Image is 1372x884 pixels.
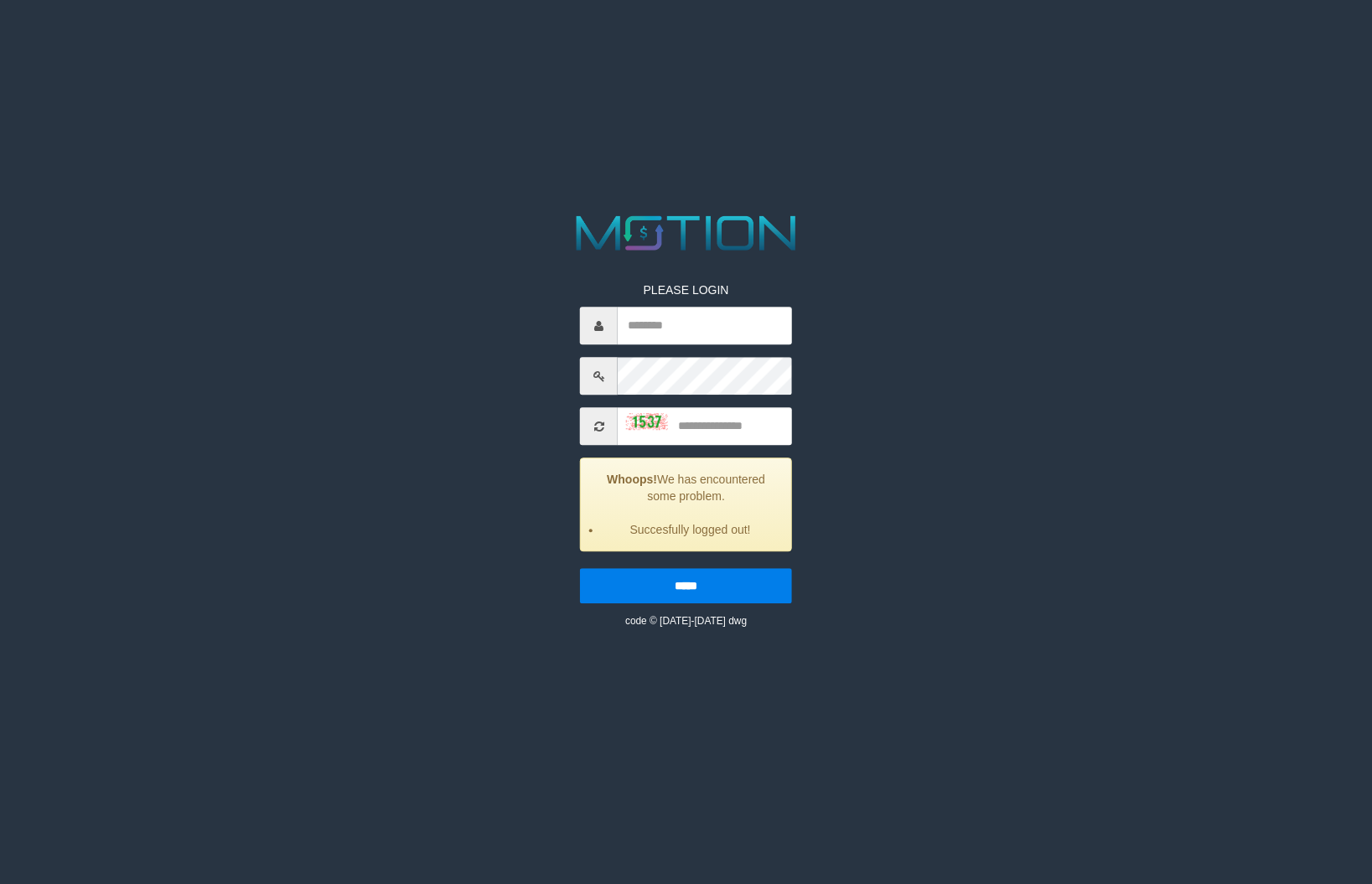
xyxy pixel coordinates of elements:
div: We has encountered some problem. [580,458,792,552]
strong: Whoops! [607,473,657,487]
img: MOTION_logo.png [566,209,805,256]
img: captcha [626,413,668,430]
small: code © [DATE]-[DATE] dwg [625,616,747,628]
p: PLEASE LOGIN [580,282,792,299]
li: Succesfully logged out! [602,522,779,539]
